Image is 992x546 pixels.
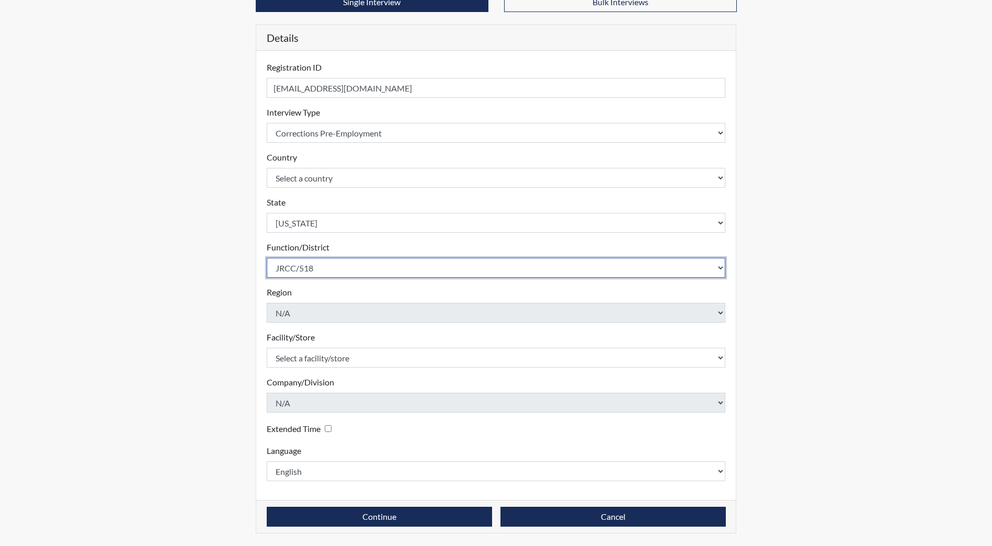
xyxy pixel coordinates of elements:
[267,423,321,435] label: Extended Time
[267,286,292,299] label: Region
[267,196,286,209] label: State
[267,376,334,389] label: Company/Division
[267,507,492,527] button: Continue
[500,507,726,527] button: Cancel
[267,421,336,436] div: Checking this box will provide the interviewee with an accomodation of extra time to answer each ...
[256,25,736,51] h5: Details
[267,151,297,164] label: Country
[267,106,320,119] label: Interview Type
[267,331,315,344] label: Facility/Store
[267,61,322,74] label: Registration ID
[267,445,301,457] label: Language
[267,78,726,98] input: Insert a Registration ID, which needs to be a unique alphanumeric value for each interviewee
[267,241,329,254] label: Function/District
